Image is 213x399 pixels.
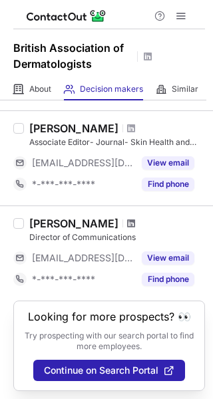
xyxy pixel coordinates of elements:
[29,122,118,135] div: [PERSON_NAME]
[13,40,133,72] h1: British Association of Dermatologists
[32,157,134,169] span: [EMAIL_ADDRESS][DOMAIN_NAME]
[29,231,205,243] div: Director of Communications
[142,178,194,191] button: Reveal Button
[142,273,194,286] button: Reveal Button
[28,311,191,323] header: Looking for more prospects? 👀
[142,156,194,170] button: Reveal Button
[80,84,143,94] span: Decision makers
[27,8,106,24] img: ContactOut v5.3.10
[172,84,198,94] span: Similar
[29,136,205,148] div: Associate Editor- Journal- Skin Health and Disease
[29,84,51,94] span: About
[44,365,158,376] span: Continue on Search Portal
[32,252,134,264] span: [EMAIL_ADDRESS][DOMAIN_NAME]
[23,331,195,352] p: Try prospecting with our search portal to find more employees.
[142,251,194,265] button: Reveal Button
[29,217,118,230] div: [PERSON_NAME]
[33,360,185,381] button: Continue on Search Portal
